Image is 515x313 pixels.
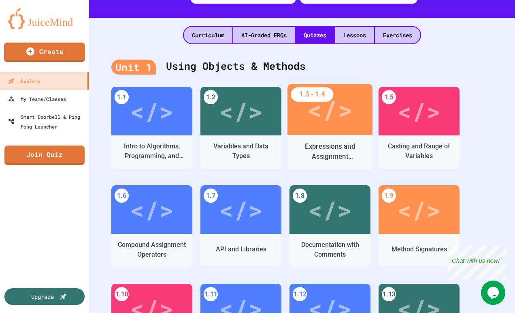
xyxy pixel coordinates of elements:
div: </> [307,90,353,129]
div: Documentation with Comments [296,240,364,259]
div: 1.10 [115,287,129,301]
a: Create [4,43,85,62]
div: 1.1 [115,90,129,104]
div: Exercises [375,27,420,43]
iframe: chat widget [448,245,507,280]
div: My Teams/Classes [8,94,66,104]
div: Variables and Data Types [206,141,275,161]
div: </> [219,93,263,129]
img: logo-orange.svg [8,8,81,29]
div: Compound Assignment Operators [117,240,186,259]
div: Expressions and Assignment Statements [294,141,366,162]
div: Casting and Range of Variables [385,141,453,161]
div: Unit 1 [111,60,156,75]
iframe: chat widget [481,281,507,305]
a: Join Quiz [4,146,85,165]
div: AI-Graded FRQs [233,27,295,43]
div: 1.8 [293,189,307,203]
div: Explore [8,76,40,86]
div: Method Signatures [392,244,447,254]
div: Smart Doorbell & Ping Pong Launcher [8,112,86,131]
div: </> [397,93,441,129]
div: 1.12 [293,287,307,301]
div: Intro to Algorithms, Programming, and Compilers [117,141,186,161]
div: Using Objects & Methods [111,50,493,83]
div: Curriculum [184,27,232,43]
div: API and Libraries [216,244,266,254]
div: Lessons [335,27,374,43]
div: 1.13 [382,287,396,301]
div: 1.6 [115,189,129,203]
div: 1.7 [204,189,218,203]
div: 1.9 [382,189,396,203]
div: </> [308,191,352,228]
div: 1.2 [204,90,218,104]
div: </> [219,191,263,228]
div: </> [397,191,441,228]
div: 1.5 [382,90,396,104]
div: Upgrade [31,292,54,301]
div: 1.3 - 1.4 [291,87,333,102]
div: 1.11 [204,287,218,301]
div: Quizzes [296,27,334,43]
div: </> [130,93,174,129]
div: </> [130,191,174,228]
